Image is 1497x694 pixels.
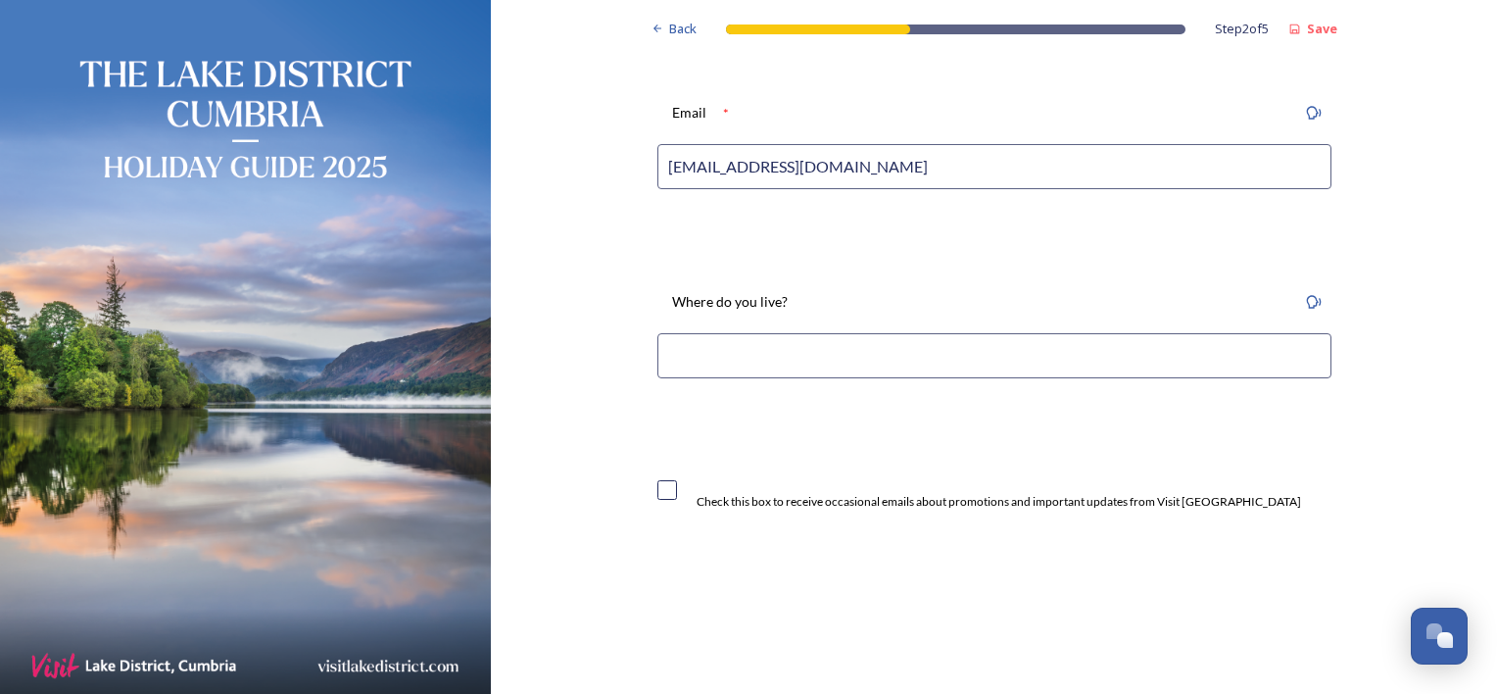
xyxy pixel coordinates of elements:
iframe: reCAPTCHA [642,570,940,646]
input: Email [657,144,1331,189]
div: Where do you live? [657,280,802,323]
strong: Save [1307,20,1337,37]
button: Open Chat [1411,608,1468,665]
div: Check this box to receive occasional emails about promotions and important updates from Visit [GE... [697,493,1301,511]
span: Back [669,20,697,38]
span: Step 2 of 5 [1215,20,1269,38]
div: Email [657,91,721,134]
